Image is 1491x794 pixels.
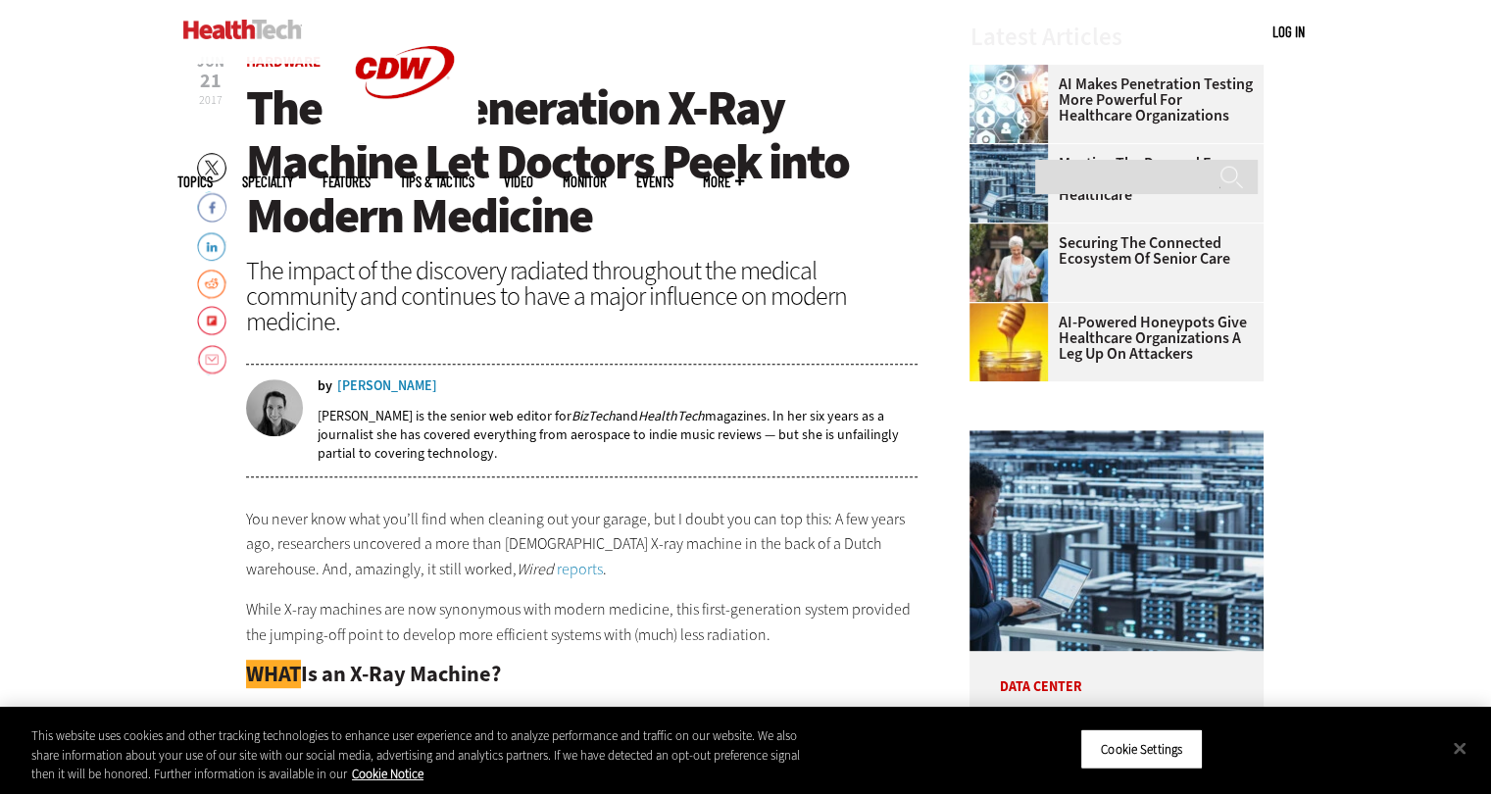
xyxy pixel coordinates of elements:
img: nurse walks with senior woman through a garden [969,223,1048,302]
span: by [318,379,332,393]
div: This website uses cookies and other tracking technologies to enhance user experience and to analy... [31,726,820,784]
span: Topics [177,174,213,189]
em: Wired [517,559,554,579]
h2: Is an X-Ray Machine? [246,664,919,685]
span: More [703,174,744,189]
a: Features [323,174,371,189]
h2: This video is currently unavailable. [8,206,665,223]
a: Log in [1272,23,1305,40]
a: nurse walks with senior woman through a garden [969,223,1058,239]
a: engineer with laptop overlooking data center [969,144,1058,160]
div: User menu [1272,22,1305,42]
img: engineer with laptop overlooking data center [969,144,1048,223]
a: Securing the Connected Ecosystem of Senior Care [969,235,1252,267]
span: The First-Generation X-Ray Machine Let Doctors Peek into Modern Medicine [246,75,849,248]
p: You never know what you’ll find when cleaning out your garage, but I doubt you can top this: A fe... [246,507,919,582]
a: AI-Powered Honeypots Give Healthcare Organizations a Leg Up on Attackers [969,315,1252,362]
div: The impact of the discovery radiated throughout the medical community and continues to have a maj... [246,258,919,334]
button: Close [1438,726,1481,769]
a: Tips & Tactics [400,174,474,189]
button: Cookie Settings [1080,728,1203,769]
img: engineer with laptop overlooking data center [969,430,1264,651]
a: CDW [331,129,478,150]
a: More information about your privacy [352,766,423,782]
img: Home [183,20,302,39]
em: BizTech [572,407,616,425]
a: [PERSON_NAME] [337,379,437,393]
a: Events [636,174,673,189]
span: WHAT [246,660,301,688]
a: reports [557,559,603,579]
img: jar of honey with a honey dipper [969,303,1048,381]
img: Juliet Van Wagenen [246,379,303,436]
p: [PERSON_NAME] is the senior web editor for and magazines. In her six years as a journalist she ha... [318,407,919,463]
a: Meeting the Demand for Modern Data Centers in Healthcare [999,705,1192,772]
a: Video [504,174,533,189]
a: MonITor [563,174,607,189]
a: jar of honey with a honey dipper [969,303,1058,319]
p: Data Center [969,651,1264,694]
span: Specialty [242,174,293,189]
p: While X-ray machines are now synonymous with modern medicine, this first-generation system provid... [246,597,919,647]
em: HealthTech [638,407,705,425]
